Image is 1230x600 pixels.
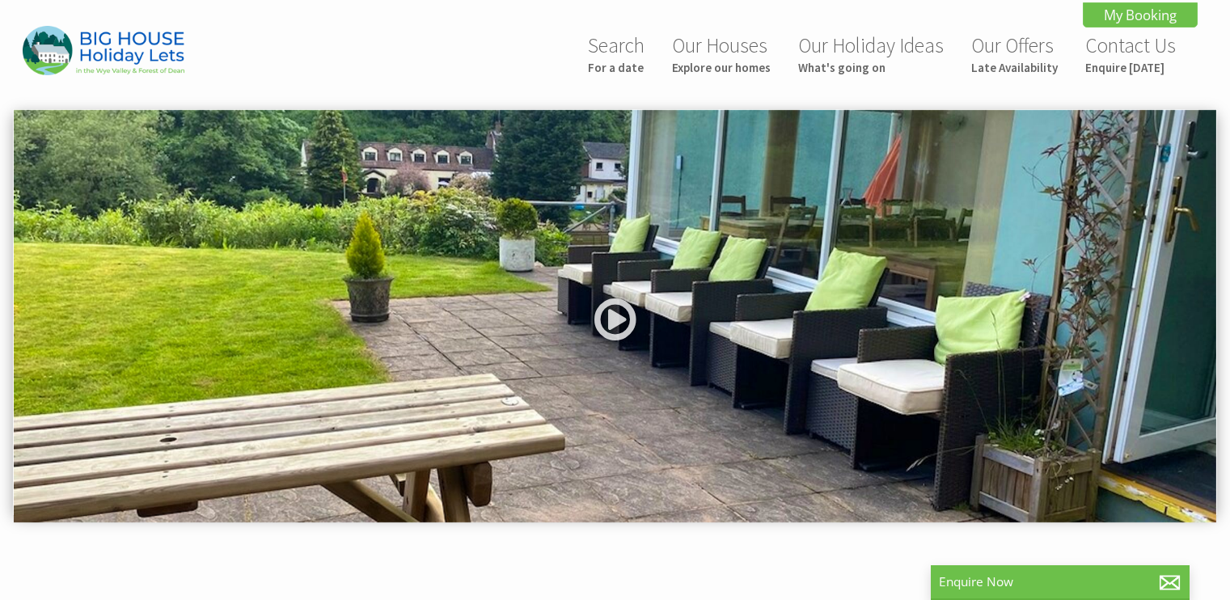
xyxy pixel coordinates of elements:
[588,60,645,75] small: For a date
[798,60,944,75] small: What's going on
[1083,2,1198,27] a: My Booking
[672,60,771,75] small: Explore our homes
[971,60,1058,75] small: Late Availability
[971,32,1058,75] a: Our OffersLate Availability
[1085,60,1176,75] small: Enquire [DATE]
[939,573,1181,590] p: Enquire Now
[23,26,184,75] img: Big House Holiday Lets
[588,32,645,75] a: SearchFor a date
[672,32,771,75] a: Our HousesExplore our homes
[1085,32,1176,75] a: Contact UsEnquire [DATE]
[798,32,944,75] a: Our Holiday IdeasWhat's going on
